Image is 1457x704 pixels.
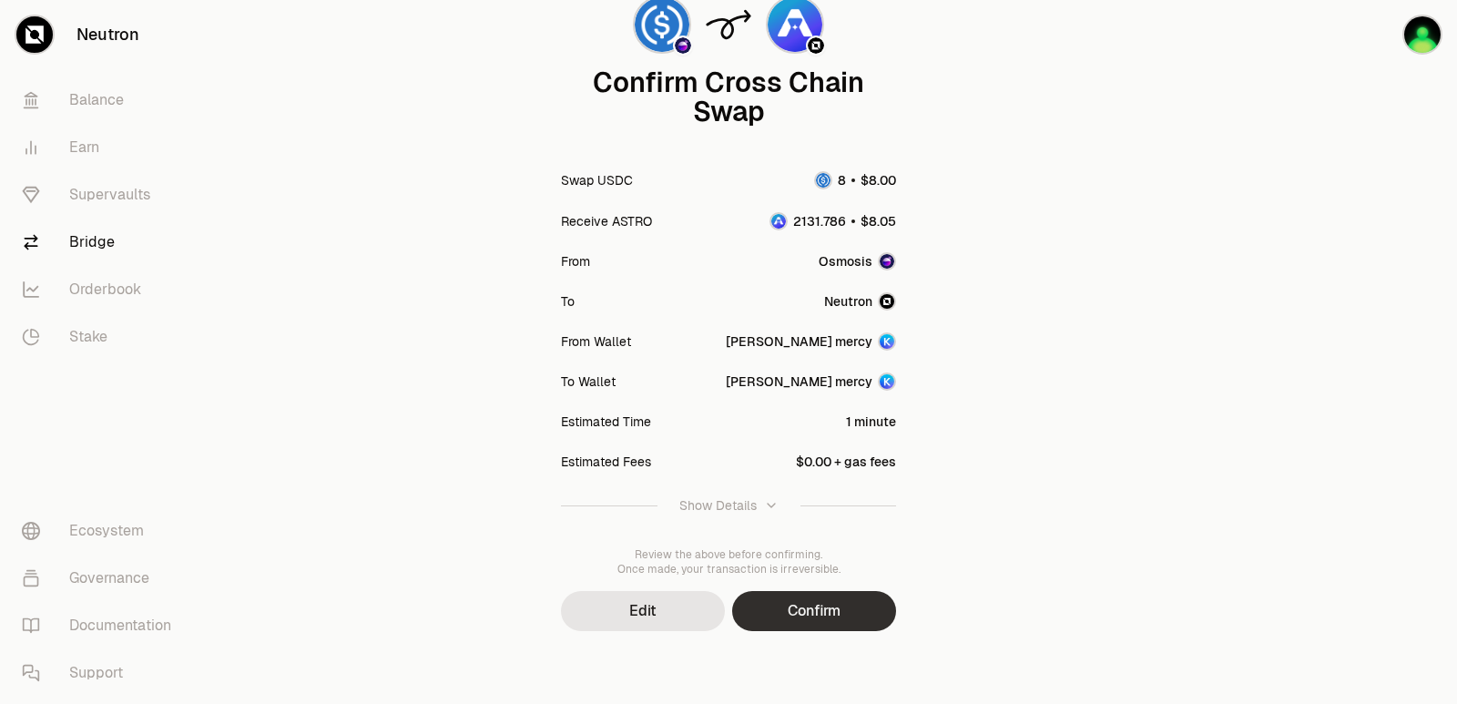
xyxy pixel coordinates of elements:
div: [PERSON_NAME] mercy [726,332,872,351]
div: From [561,252,590,270]
div: Estimated Fees [561,453,651,471]
div: To [561,292,575,311]
a: Bridge [7,219,197,266]
div: Receive ASTRO [561,212,652,230]
img: Account Image [880,334,894,349]
img: Account Image [880,374,894,389]
img: Neutron Logo [808,37,824,54]
img: Osmosis Logo [880,254,894,269]
a: Orderbook [7,266,197,313]
a: Support [7,649,197,697]
img: Neutron Logo [880,294,894,309]
div: Estimated Time [561,413,651,431]
a: Ecosystem [7,507,197,555]
a: Supervaults [7,171,197,219]
img: ASTRO Logo [771,214,786,229]
div: 1 minute [846,413,896,431]
button: [PERSON_NAME] mercyAccount Image [726,332,896,351]
a: Stake [7,313,197,361]
div: Show Details [679,496,757,515]
div: $0.00 + gas fees [796,453,896,471]
a: Balance [7,77,197,124]
button: [PERSON_NAME] mercyAccount Image [726,372,896,391]
img: Osmosis Logo [675,37,691,54]
div: Review the above before confirming. Once made, your transaction is irreversible. [561,547,896,576]
span: Neutron [824,292,872,311]
a: Governance [7,555,197,602]
div: Confirm Cross Chain Swap [561,68,896,127]
img: USDC Logo [816,173,830,188]
img: sandy mercy [1404,16,1441,53]
div: Swap USDC [561,171,633,189]
span: Osmosis [819,252,872,270]
button: Show Details [561,482,896,529]
button: Edit [561,591,725,631]
div: From Wallet [561,332,631,351]
a: Documentation [7,602,197,649]
button: Confirm [732,591,896,631]
a: Earn [7,124,197,171]
div: To Wallet [561,372,616,391]
div: [PERSON_NAME] mercy [726,372,872,391]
